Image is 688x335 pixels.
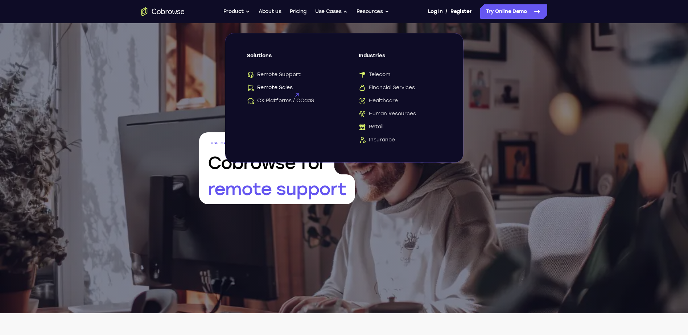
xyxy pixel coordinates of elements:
button: Product [223,4,250,19]
a: InsuranceInsurance [359,136,441,144]
span: Industries [359,52,441,65]
img: Retail [359,123,366,131]
span: Healthcare [359,97,398,104]
button: Use Cases [315,4,348,19]
a: About us [259,4,281,19]
img: Remote Support [247,71,254,78]
span: Insurance [359,136,395,144]
a: TelecomTelecom [359,71,441,78]
span: Human Resources [359,110,416,117]
button: Resources [357,4,389,19]
a: Human ResourcesHuman Resources [359,110,441,117]
span: / [445,7,448,16]
img: Telecom [359,71,366,78]
span: Retail [359,123,383,131]
img: Insurance [359,136,366,144]
a: HealthcareHealthcare [359,97,441,104]
a: Log In [428,4,442,19]
span: CX Platforms / CCaaS [247,97,314,104]
span: Use Case [199,132,244,148]
a: Financial ServicesFinancial Services [359,84,441,91]
img: Remote Sales [247,84,254,91]
img: Financial Services [359,84,366,91]
span: Remote Sales [247,84,293,91]
a: Pricing [290,4,306,19]
span: Financial Services [359,84,415,91]
a: RetailRetail [359,123,441,131]
img: CX Platforms / CCaaS [247,97,254,104]
img: Healthcare [359,97,366,104]
span: remote support [199,174,355,204]
span: Telecom [359,71,390,78]
img: Human Resources [359,110,366,117]
a: Remote SalesRemote Sales [247,84,330,91]
span: Remote Support [247,71,301,78]
span: Solutions [247,52,330,65]
a: Register [450,4,471,19]
a: Try Online Demo [480,4,547,19]
a: CX Platforms / CCaaSCX Platforms / CCaaS [247,97,330,104]
a: Remote SupportRemote Support [247,71,330,78]
span: Cobrowse for [199,148,335,174]
a: Go to the home page [141,7,185,16]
